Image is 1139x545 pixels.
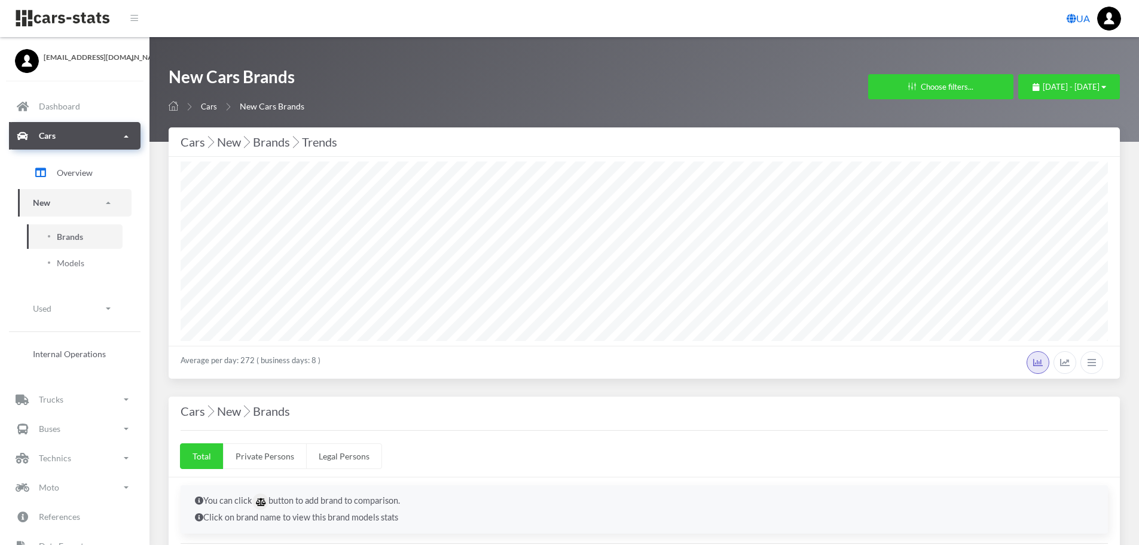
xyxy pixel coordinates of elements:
[27,224,123,249] a: Brands
[18,342,132,366] a: Internal Operations
[18,295,132,322] a: Used
[18,158,132,188] a: Overview
[181,485,1108,534] div: You can click button to add brand to comparison. Click on brand name to view this brand models stats
[39,392,63,407] p: Trucks
[169,346,1120,379] div: Average per day: 272 ( business days: 8 )
[9,415,141,443] a: Buses
[9,93,141,121] a: Dashboard
[33,301,51,316] p: Used
[169,66,304,94] h1: New Cars Brands
[39,422,60,437] p: Buses
[15,9,111,28] img: navbar brand
[240,101,304,111] span: New Cars Brands
[1018,74,1120,99] button: [DATE] - [DATE]
[39,480,59,495] p: Moto
[39,99,80,114] p: Dashboard
[9,474,141,501] a: Moto
[39,510,80,525] p: References
[57,257,84,269] span: Models
[181,132,1108,151] div: Cars New Brands Trends
[18,190,132,217] a: New
[57,230,83,243] span: Brands
[306,443,382,469] a: Legal Persons
[180,443,224,469] a: Total
[868,74,1013,99] button: Choose filters...
[9,444,141,472] a: Technics
[57,166,93,179] span: Overview
[223,443,307,469] a: Private Persons
[33,348,106,360] span: Internal Operations
[181,401,1108,421] h4: Cars New Brands
[1097,7,1121,31] img: ...
[9,503,141,531] a: References
[1062,7,1095,31] a: UA
[44,52,135,63] span: [EMAIL_ADDRESS][DOMAIN_NAME]
[27,251,123,275] a: Models
[9,123,141,150] a: Cars
[1043,82,1100,92] span: [DATE] - [DATE]
[15,49,135,63] a: [EMAIL_ADDRESS][DOMAIN_NAME]
[33,196,50,211] p: New
[201,102,217,111] a: Cars
[39,129,56,144] p: Cars
[9,386,141,413] a: Trucks
[39,451,71,466] p: Technics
